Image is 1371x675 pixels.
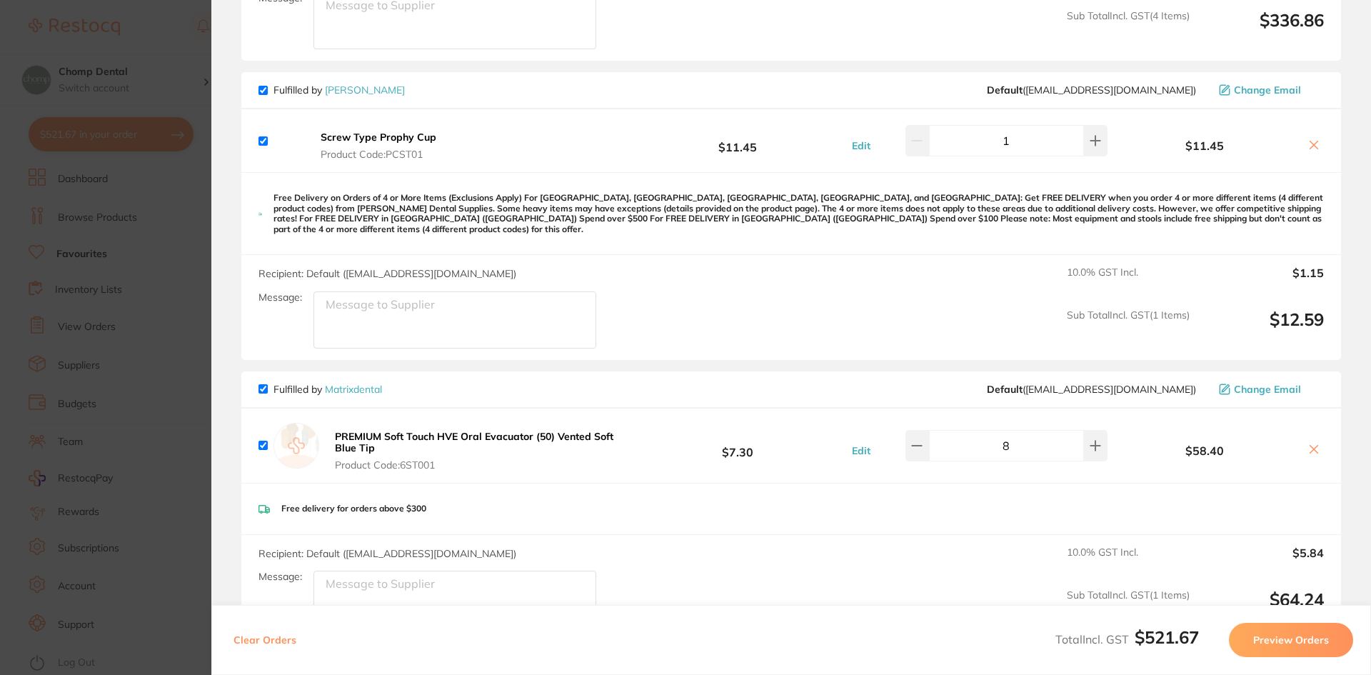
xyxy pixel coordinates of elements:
[321,131,436,144] b: Screw Type Prophy Cup
[987,383,1023,396] b: Default
[987,84,1023,96] b: Default
[1111,139,1298,152] b: $11.45
[1067,309,1190,349] span: Sub Total Incl. GST ( 1 Items)
[331,430,631,471] button: PREMIUM Soft Touch HVE Oral Evacuator (50) Vented Soft Blue Tip Product Code:6ST001
[258,291,302,304] label: Message:
[325,84,405,96] a: [PERSON_NAME]
[1067,546,1190,578] span: 10.0 % GST Incl.
[335,430,613,454] b: PREMIUM Soft Touch HVE Oral Evacuator (50) Vented Soft Blue Tip
[273,193,1324,234] p: Free Delivery on Orders of 4 or More Items (Exclusions Apply) For [GEOGRAPHIC_DATA], [GEOGRAPHIC_...
[848,444,875,457] button: Edit
[258,267,516,280] span: Recipient: Default ( [EMAIL_ADDRESS][DOMAIN_NAME] )
[1055,632,1199,646] span: Total Incl. GST
[1215,383,1324,396] button: Change Email
[631,128,844,154] b: $11.45
[1201,266,1324,298] output: $1.15
[325,383,382,396] a: Matrixdental
[631,433,844,459] b: $7.30
[335,459,627,471] span: Product Code: 6ST001
[1201,589,1324,629] output: $64.24
[258,547,516,560] span: Recipient: Default ( [EMAIL_ADDRESS][DOMAIN_NAME] )
[273,84,405,96] p: Fulfilled by
[848,139,875,152] button: Edit
[273,384,382,395] p: Fulfilled by
[1234,384,1301,395] span: Change Email
[987,384,1196,395] span: sales@matrixdental.com.au
[1135,626,1199,648] b: $521.67
[1215,84,1324,96] button: Change Email
[321,149,451,160] span: Product Code: PCST01
[281,504,426,514] p: Free delivery for orders above $300
[1111,444,1298,457] b: $58.40
[1229,623,1353,657] button: Preview Orders
[316,131,455,161] button: Screw Type Prophy Cup Product Code:PCST01
[1067,266,1190,298] span: 10.0 % GST Incl.
[273,423,319,469] img: empty.jpg
[229,623,301,657] button: Clear Orders
[987,84,1196,96] span: save@adamdental.com.au
[1234,84,1301,96] span: Change Email
[1201,546,1324,578] output: $5.84
[1201,309,1324,349] output: $12.59
[1067,10,1190,49] span: Sub Total Incl. GST ( 4 Items)
[258,571,302,583] label: Message:
[1201,10,1324,49] output: $336.86
[1067,589,1190,629] span: Sub Total Incl. GST ( 1 Items)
